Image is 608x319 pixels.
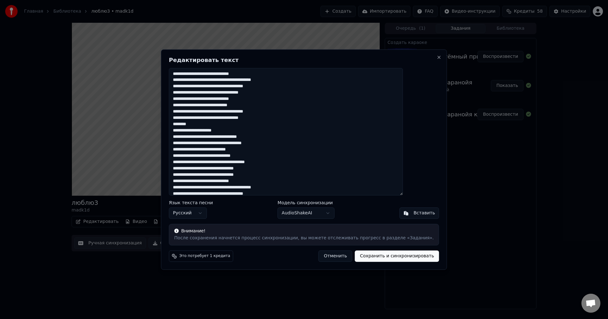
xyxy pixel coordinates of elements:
[399,207,439,219] button: Вставить
[174,228,434,234] div: Внимание!
[169,200,213,205] label: Язык текста песни
[319,250,352,262] button: Отменить
[278,200,335,205] label: Модель синхронизации
[355,250,439,262] button: Сохранить и синхронизировать
[179,254,230,259] span: Это потребует 1 кредита
[414,210,435,216] div: Вставить
[169,57,439,63] h2: Редактировать текст
[174,235,434,241] div: После сохранения начнется процесс синхронизации, вы можете отслеживать прогресс в разделе «Задания».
